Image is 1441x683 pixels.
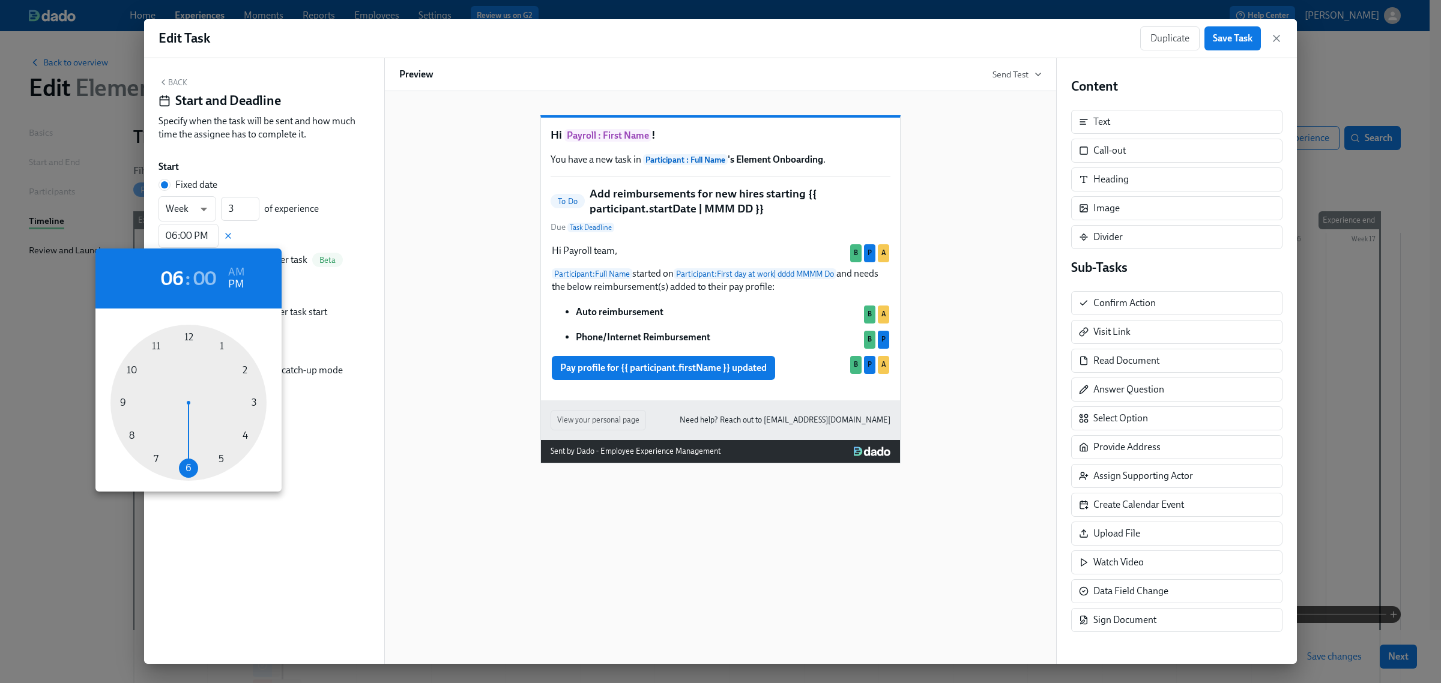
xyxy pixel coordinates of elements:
[228,263,244,282] h6: AM
[228,278,244,290] button: PM
[228,266,244,278] button: AM
[228,275,244,294] h6: PM
[161,272,184,284] button: 06
[193,266,216,290] h2: 00
[185,266,191,290] h2: :
[161,266,184,290] h2: 06
[193,272,216,284] button: 00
